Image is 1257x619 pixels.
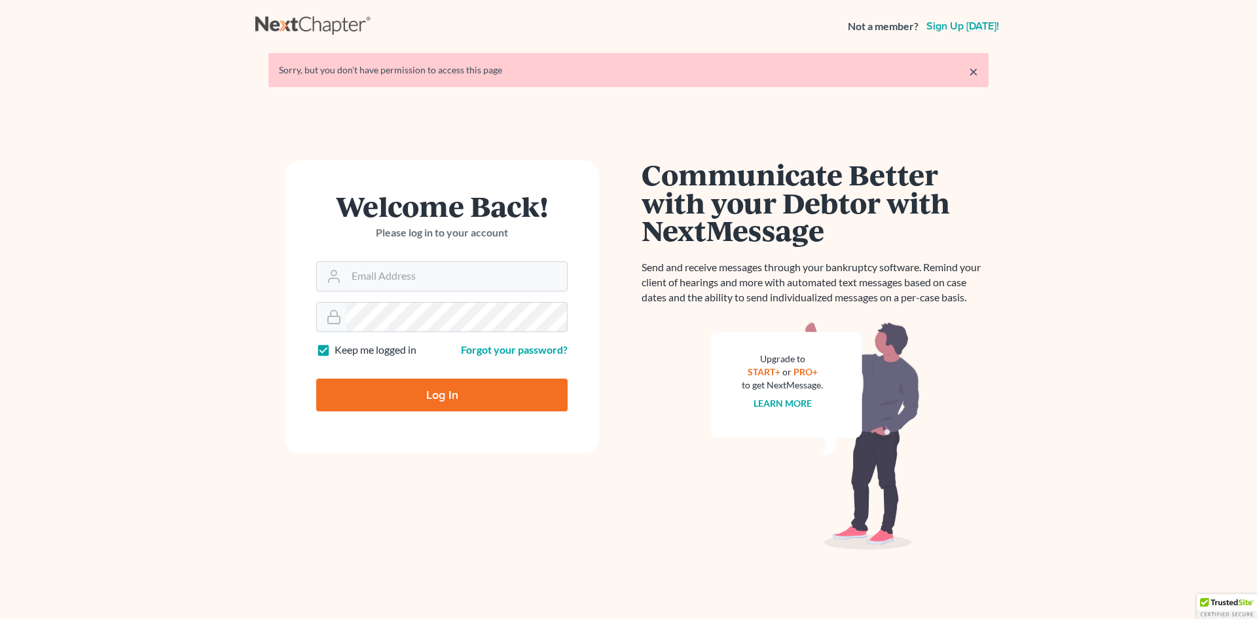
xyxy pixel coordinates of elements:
div: Sorry, but you don't have permission to access this page [279,64,978,77]
input: Log In [316,379,568,411]
h1: Welcome Back! [316,192,568,220]
img: nextmessage_bg-59042aed3d76b12b5cd301f8e5b87938c9018125f34e5fa2b7a6b67550977c72.svg [710,321,920,550]
strong: Not a member? [848,19,919,34]
a: × [969,64,978,79]
a: Forgot your password? [461,343,568,356]
input: Email Address [346,262,567,291]
a: Sign up [DATE]! [924,21,1002,31]
div: to get NextMessage. [742,379,823,392]
div: Upgrade to [742,352,823,366]
h1: Communicate Better with your Debtor with NextMessage [642,160,989,244]
div: TrustedSite Certified [1197,594,1257,619]
label: Keep me logged in [335,343,416,358]
span: or [782,366,792,377]
p: Please log in to your account [316,225,568,240]
a: START+ [748,366,780,377]
a: Learn more [754,398,812,409]
a: PRO+ [793,366,818,377]
p: Send and receive messages through your bankruptcy software. Remind your client of hearings and mo... [642,260,989,305]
